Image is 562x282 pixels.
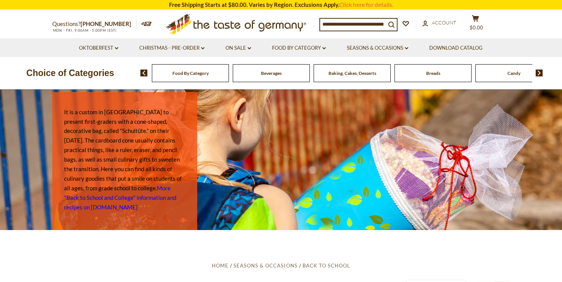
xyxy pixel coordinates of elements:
a: Baking, Cakes, Desserts [329,70,376,76]
a: Click here for details. [339,1,393,8]
a: [PHONE_NUMBER] [81,20,131,27]
a: Account [422,19,456,27]
a: Home [212,263,229,269]
p: Questions? [52,19,137,29]
a: Food By Category [272,44,326,52]
a: Food By Category [172,70,209,76]
a: Candy [507,70,520,76]
a: On Sale [225,44,251,52]
a: Christmas - PRE-ORDER [139,44,205,52]
span: $0.00 [470,24,483,31]
span: Account [432,19,456,26]
button: $0.00 [464,15,487,34]
a: Oktoberfest [79,44,118,52]
span: MON - FRI, 9:00AM - 5:00PM (EST) [52,28,117,32]
img: next arrow [536,70,543,76]
a: More "Back to School and College" information and recipes on [DOMAIN_NAME] [64,185,176,211]
p: It is a custom in [GEOGRAPHIC_DATA] to present first-graders with a cone-shaped, decorative bag, ... [64,107,185,212]
a: Breads [426,70,440,76]
img: previous arrow [140,70,148,76]
a: Download Catalog [429,44,483,52]
a: Back to School [303,263,350,269]
a: Seasons & Occasions [347,44,408,52]
a: Beverages [261,70,282,76]
a: Seasons & Occasions [233,263,297,269]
